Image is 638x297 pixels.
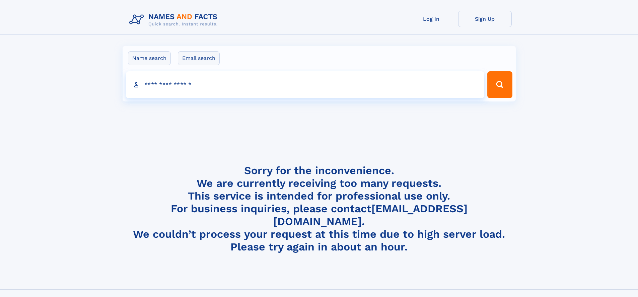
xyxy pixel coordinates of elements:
[127,11,223,29] img: Logo Names and Facts
[128,51,171,65] label: Name search
[458,11,512,27] a: Sign Up
[487,71,512,98] button: Search Button
[126,71,485,98] input: search input
[127,164,512,253] h4: Sorry for the inconvenience. We are currently receiving too many requests. This service is intend...
[273,202,468,228] a: [EMAIL_ADDRESS][DOMAIN_NAME]
[178,51,220,65] label: Email search
[405,11,458,27] a: Log In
